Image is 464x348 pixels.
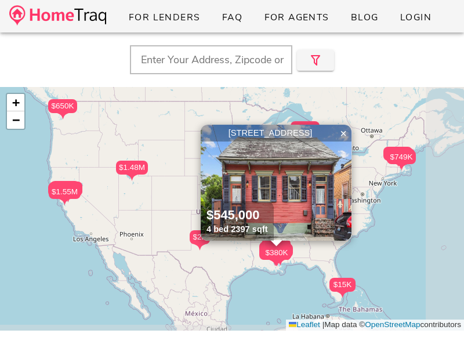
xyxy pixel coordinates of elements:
div: $1.55M [49,185,81,199]
img: 1.jpg [201,125,351,241]
a: For Lenders [119,7,210,28]
a: OpenStreetMap [365,320,420,329]
a: Leaflet [289,320,320,329]
div: $15K [329,278,356,298]
a: Close popup [335,125,352,142]
div: $640K [383,147,412,167]
div: $410K [50,181,79,195]
div: $640K [383,147,412,161]
div: $2.44M [48,183,80,203]
span: FAQ [222,11,243,24]
img: triPin.png [126,175,138,181]
a: Login [390,7,441,28]
span: Blog [350,11,379,24]
div: $410K [50,181,79,201]
a: Zoom in [7,94,24,111]
span: + [12,95,20,110]
div: Map data © contributors [286,320,464,331]
div: $500K [49,182,78,202]
span: | [322,320,325,329]
span: Login [400,11,432,24]
div: $200K [291,121,320,135]
div: $380K [262,246,291,266]
div: $200K [291,121,320,142]
div: $1.20M [259,246,291,266]
span: For Agents [263,11,329,24]
div: $815K [53,182,82,196]
img: triPin.png [59,199,71,205]
img: triPin.png [396,164,408,171]
div: $1.20M [259,246,291,260]
div: $274K [264,244,293,264]
div: $495K [386,148,415,169]
div: $545,000 [206,207,268,224]
img: desktop-logo.34a1112.png [9,5,106,26]
div: $2.44M [48,183,80,197]
div: $4.95M [259,242,291,262]
img: triPin.png [336,292,349,298]
input: Enter Your Address, Zipcode or City & State [130,45,292,74]
div: $749K [387,150,416,164]
img: triPin.png [57,113,69,119]
div: $495K [386,148,415,162]
div: $4K [271,242,291,256]
div: $650K [48,99,77,119]
div: $15K [329,278,356,292]
div: $1.48M [116,161,148,181]
div: $2.60M [49,183,81,203]
div: $599K [49,182,78,202]
div: $6K [270,245,290,265]
div: $815K [53,182,82,202]
a: Blog [341,7,388,28]
img: triPin.png [271,260,283,266]
img: triPin.png [194,244,206,251]
div: 4 bed 2397 sqft [206,224,268,235]
div: $749K [387,150,416,171]
div: $275K [262,241,291,262]
span: − [12,113,20,127]
div: $6K [270,245,290,259]
div: $650K [48,99,77,113]
a: Zoom out [7,111,24,129]
a: For Agents [254,7,338,28]
a: [STREET_ADDRESS] $545,000 4 bed 2397 sqft [201,125,352,241]
div: $500K [49,182,78,195]
div: $2K [190,230,210,244]
span: For Lenders [128,11,201,24]
div: $2.60M [49,183,81,197]
div: $1.55M [49,185,81,205]
span: × [340,127,347,140]
div: $1.48M [116,161,148,175]
div: $2K [190,230,210,251]
div: $4K [271,242,291,262]
div: [STREET_ADDRESS] [204,128,349,139]
div: $885K [262,242,291,262]
a: FAQ [212,7,252,28]
div: $545K [262,245,291,266]
div: $380K [262,246,291,260]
